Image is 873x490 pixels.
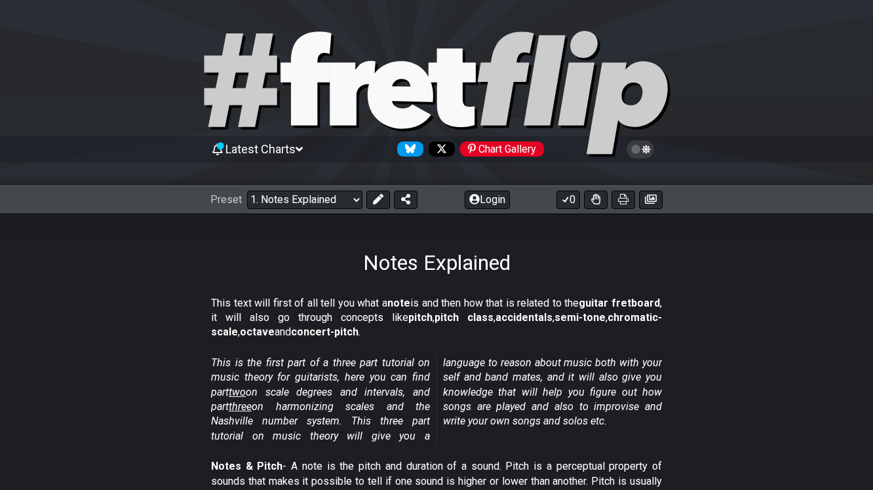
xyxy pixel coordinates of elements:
[211,356,662,442] em: This is the first part of a three part tutorial on music theory for guitarists, here you can find...
[291,326,359,338] strong: concert-pitch
[408,311,433,324] strong: pitch
[579,297,660,309] strong: guitar fretboard
[366,191,390,209] button: Edit Preset
[240,326,275,338] strong: octave
[460,141,544,157] div: Chart Gallery
[556,191,580,209] button: 0
[435,311,494,324] strong: pitch class
[229,400,252,413] span: three
[455,141,544,157] a: #fretflip at Pinterest
[392,141,423,157] a: Follow #fretflip at Bluesky
[465,191,510,209] button: Login
[210,193,242,206] span: Preset
[225,142,296,156] span: Latest Charts
[211,460,282,472] strong: Notes & Pitch
[633,143,648,155] span: Toggle light / dark theme
[387,297,410,309] strong: note
[247,191,362,209] select: Preset
[363,250,511,275] h1: Notes Explained
[584,191,608,209] button: Toggle Dexterity for all fretkits
[211,296,662,340] p: This text will first of all tell you what a is and then how that is related to the , it will also...
[554,311,606,324] strong: semi-tone
[229,386,246,398] span: two
[394,191,417,209] button: Share Preset
[611,191,635,209] button: Print
[423,141,455,157] a: Follow #fretflip at X
[639,191,663,209] button: Create image
[495,311,553,324] strong: accidentals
